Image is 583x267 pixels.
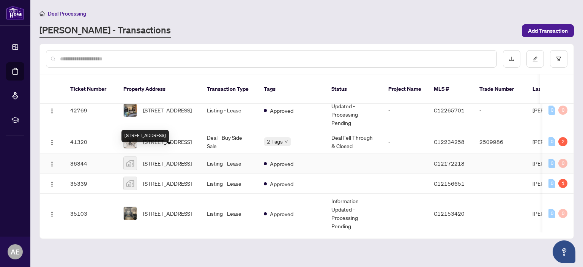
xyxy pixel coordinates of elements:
div: 2 [558,137,567,146]
a: [PERSON_NAME] - Transactions [39,24,171,38]
span: C12265701 [434,107,465,114]
td: 2509986 [473,130,526,153]
img: Logo [49,161,55,167]
td: 36344 [64,153,117,174]
td: 35339 [64,174,117,194]
td: Information Updated - Processing Pending [325,90,382,130]
img: Logo [49,181,55,187]
img: logo [6,6,24,20]
span: 2 Tags [267,137,283,146]
td: Deal - Buy Side Sale [201,130,258,153]
span: C12234258 [434,138,465,145]
th: Trade Number [473,74,526,104]
td: - [473,194,526,234]
td: - [382,174,428,194]
button: Open asap [553,240,575,263]
span: [STREET_ADDRESS] [143,159,192,167]
td: Information Updated - Processing Pending [325,194,382,234]
button: Logo [46,207,58,220]
button: download [503,50,520,68]
button: Logo [46,136,58,148]
td: - [325,153,382,174]
div: 0 [548,137,555,146]
div: 0 [558,209,567,218]
button: Add Transaction [522,24,574,37]
span: AE [11,246,20,257]
div: 0 [548,179,555,188]
td: - [473,153,526,174]
span: Approved [270,210,293,218]
span: Approved [270,106,293,115]
span: download [509,56,514,62]
td: - [382,153,428,174]
span: filter [556,56,561,62]
th: MLS # [428,74,473,104]
td: 41320 [64,130,117,153]
td: - [473,90,526,130]
button: Logo [46,104,58,116]
td: Listing - Lease [201,153,258,174]
button: filter [550,50,567,68]
span: [STREET_ADDRESS] [143,209,192,218]
div: 0 [558,106,567,115]
span: home [39,11,45,16]
th: Transaction Type [201,74,258,104]
img: thumbnail-img [124,157,137,170]
div: 0 [548,159,555,168]
div: [STREET_ADDRESS] [121,130,169,142]
td: Listing - Lease [201,194,258,234]
th: Project Name [382,74,428,104]
button: Logo [46,177,58,190]
span: [STREET_ADDRESS] [143,106,192,114]
td: Deal Fell Through & Closed [325,130,382,153]
th: Tags [258,74,325,104]
span: C12153420 [434,210,465,217]
th: Property Address [117,74,201,104]
span: edit [533,56,538,62]
span: C12156651 [434,180,465,187]
img: Logo [49,108,55,114]
img: Logo [49,139,55,145]
th: Status [325,74,382,104]
img: Logo [49,211,55,217]
span: Approved [270,160,293,168]
button: edit [526,50,544,68]
span: Approved [270,180,293,188]
span: [STREET_ADDRESS] [143,179,192,188]
th: Ticket Number [64,74,117,104]
img: thumbnail-img [124,104,137,117]
td: 35103 [64,194,117,234]
td: Listing - Lease [201,174,258,194]
td: - [473,174,526,194]
div: 0 [548,209,555,218]
span: down [284,140,288,144]
span: Deal Processing [48,10,86,17]
td: 42769 [64,90,117,130]
td: - [325,174,382,194]
td: Listing - Lease [201,90,258,130]
img: thumbnail-img [124,177,137,190]
td: - [382,90,428,130]
span: Add Transaction [528,25,568,37]
td: - [382,130,428,153]
div: 0 [558,159,567,168]
button: Logo [46,157,58,169]
div: 1 [558,179,567,188]
div: 0 [548,106,555,115]
span: C12172218 [434,160,465,167]
td: - [382,194,428,234]
img: thumbnail-img [124,207,137,220]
